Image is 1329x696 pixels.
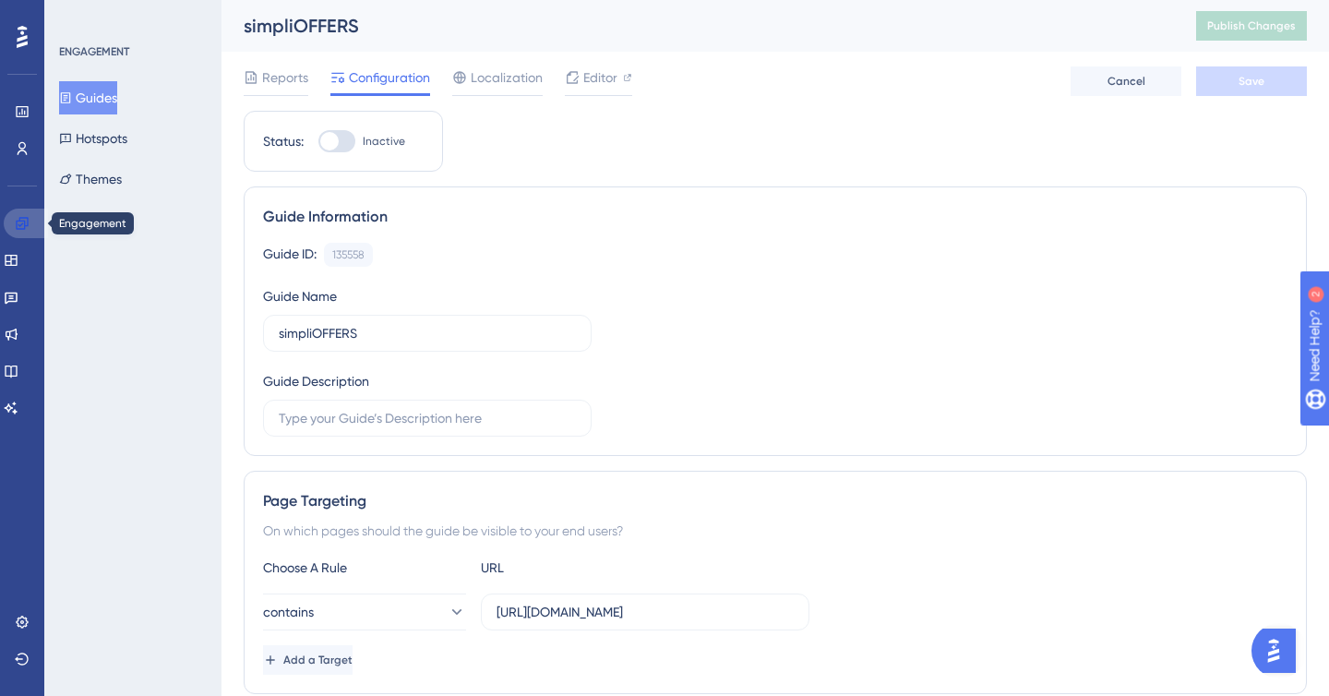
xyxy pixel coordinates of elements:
[363,134,405,149] span: Inactive
[263,645,353,675] button: Add a Target
[471,66,543,89] span: Localization
[263,594,466,630] button: contains
[481,557,684,579] div: URL
[349,66,430,89] span: Configuration
[263,130,304,152] div: Status:
[59,162,122,196] button: Themes
[244,13,1150,39] div: simpliOFFERS
[497,602,794,622] input: yourwebsite.com/path
[1207,18,1296,33] span: Publish Changes
[59,44,129,59] div: ENGAGEMENT
[263,285,337,307] div: Guide Name
[263,601,314,623] span: contains
[583,66,617,89] span: Editor
[263,206,1287,228] div: Guide Information
[263,557,466,579] div: Choose A Rule
[263,243,317,267] div: Guide ID:
[279,408,576,428] input: Type your Guide’s Description here
[263,520,1287,542] div: On which pages should the guide be visible to your end users?
[59,81,117,114] button: Guides
[283,653,353,667] span: Add a Target
[263,490,1287,512] div: Page Targeting
[43,5,115,27] span: Need Help?
[1107,74,1145,89] span: Cancel
[262,66,308,89] span: Reports
[128,9,134,24] div: 2
[1196,66,1307,96] button: Save
[263,370,369,392] div: Guide Description
[332,247,365,262] div: 135558
[1251,623,1307,678] iframe: UserGuiding AI Assistant Launcher
[1071,66,1181,96] button: Cancel
[279,323,576,343] input: Type your Guide’s Name here
[1239,74,1264,89] span: Save
[59,122,127,155] button: Hotspots
[1196,11,1307,41] button: Publish Changes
